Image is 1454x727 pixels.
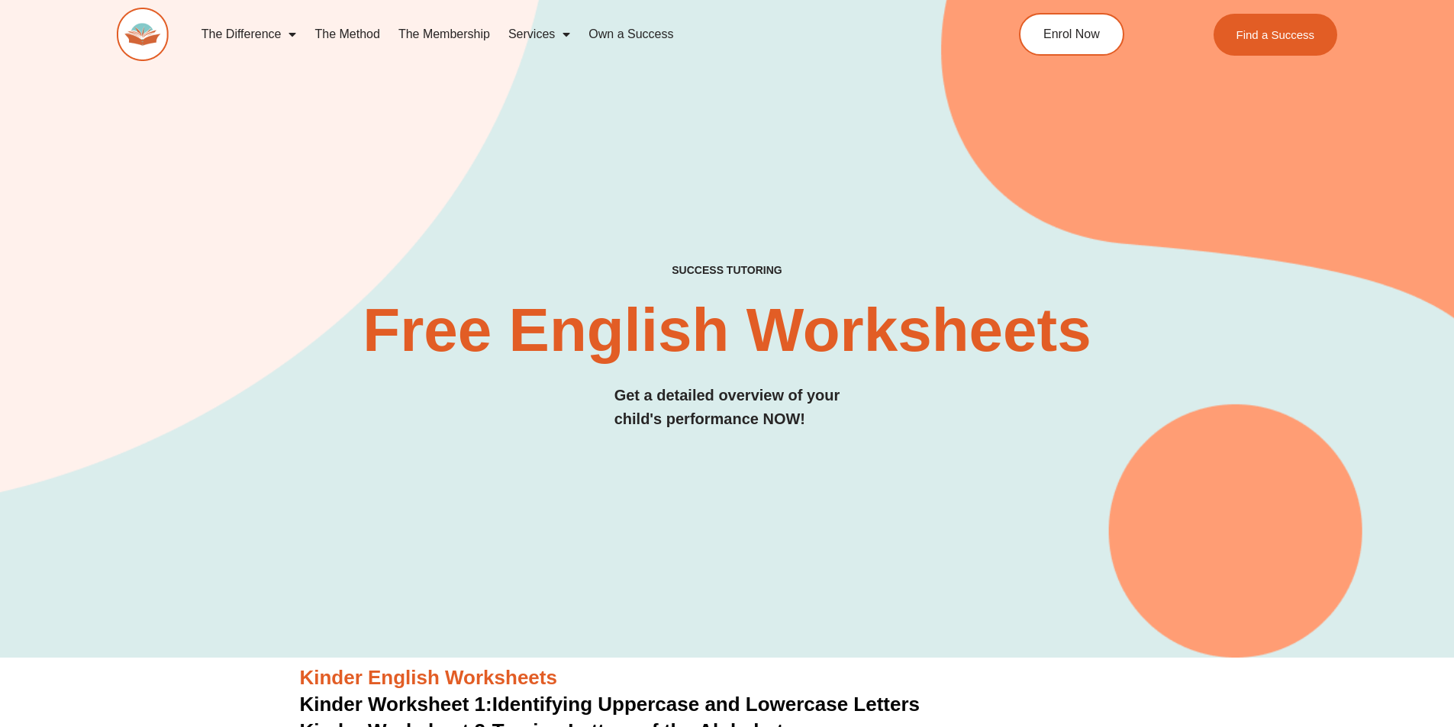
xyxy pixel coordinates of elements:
span: Kinder Worksheet 1: [300,693,492,716]
a: The Method [305,17,388,52]
span: Find a Success [1236,29,1315,40]
a: The Membership [389,17,499,52]
a: Find a Success [1214,14,1338,56]
h4: SUCCESS TUTORING​ [546,264,908,277]
h2: Free English Worksheets​ [324,300,1130,361]
a: Own a Success [579,17,682,52]
h3: Kinder English Worksheets [300,665,1155,691]
a: Services [499,17,579,52]
a: The Difference [192,17,306,52]
span: Enrol Now [1043,28,1100,40]
a: Enrol Now [1019,13,1124,56]
nav: Menu [192,17,949,52]
h3: Get a detailed overview of your child's performance NOW! [614,384,840,431]
a: Kinder Worksheet 1:Identifying Uppercase and Lowercase Letters [300,693,920,716]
